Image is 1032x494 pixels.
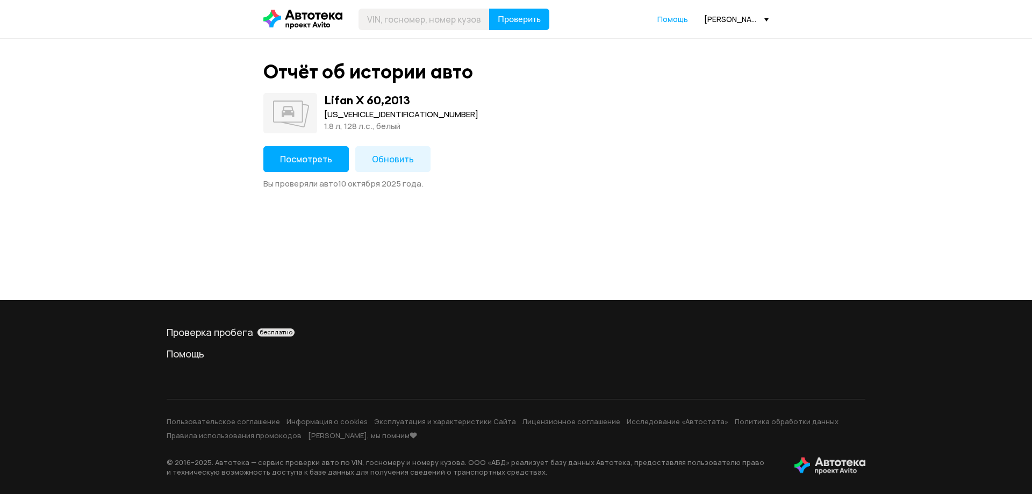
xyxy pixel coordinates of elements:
a: Лицензионное соглашение [522,417,620,426]
a: Помощь [657,14,688,25]
a: Эксплуатация и характеристики Сайта [374,417,516,426]
div: Отчёт об истории авто [263,60,473,83]
div: Проверка пробега [167,326,865,339]
a: Помощь [167,347,865,360]
a: [PERSON_NAME], мы помним [308,431,417,440]
button: Обновить [355,146,431,172]
span: Проверить [498,15,541,24]
img: tWS6KzJlK1XUpy65r7uaHVIs4JI6Dha8Nraz9T2hA03BhoCc4MtbvZCxBLwJIh+mQSIAkLBJpqMoKVdP8sONaFJLCz6I0+pu7... [794,457,865,475]
button: Проверить [489,9,549,30]
a: Информация о cookies [286,417,368,426]
div: Вы проверяли авто 10 октября 2025 года . [263,178,769,189]
span: бесплатно [260,328,292,336]
div: [PERSON_NAME][EMAIL_ADDRESS][DOMAIN_NAME] [704,14,769,24]
span: Обновить [372,153,414,165]
input: VIN, госномер, номер кузова [359,9,490,30]
span: Помощь [657,14,688,24]
div: Lifan X 60 , 2013 [324,93,410,107]
a: Пользовательское соглашение [167,417,280,426]
a: Исследование «Автостата» [627,417,728,426]
a: Проверка пробегабесплатно [167,326,865,339]
div: 1.8 л, 128 л.c., белый [324,120,478,132]
span: Посмотреть [280,153,332,165]
p: © 2016– 2025 . Автотека — сервис проверки авто по VIN, госномеру и номеру кузова. ООО «АБД» реали... [167,457,777,477]
div: [US_VEHICLE_IDENTIFICATION_NUMBER] [324,109,478,120]
a: Правила использования промокодов [167,431,302,440]
button: Посмотреть [263,146,349,172]
a: Политика обработки данных [735,417,838,426]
